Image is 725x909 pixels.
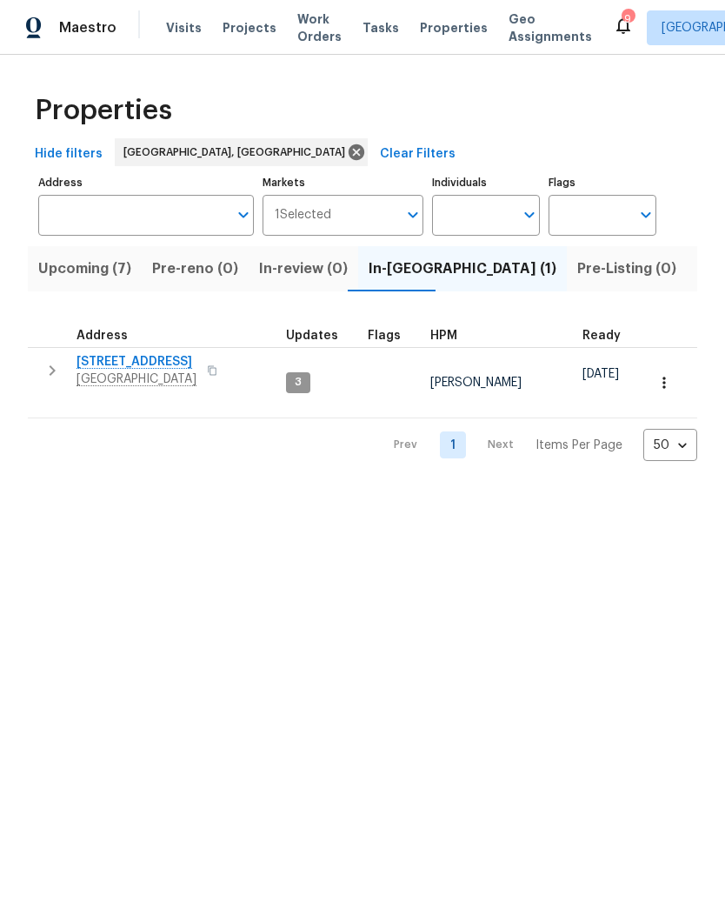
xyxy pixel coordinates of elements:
[275,208,331,223] span: 1 Selected
[263,177,424,188] label: Markets
[76,330,128,342] span: Address
[286,330,338,342] span: Updates
[634,203,658,227] button: Open
[115,138,368,166] div: [GEOGRAPHIC_DATA], [GEOGRAPHIC_DATA]
[28,138,110,170] button: Hide filters
[123,144,352,161] span: [GEOGRAPHIC_DATA], [GEOGRAPHIC_DATA]
[38,257,131,281] span: Upcoming (7)
[59,19,116,37] span: Maestro
[509,10,592,45] span: Geo Assignments
[622,10,634,28] div: 9
[643,423,697,468] div: 50
[380,144,456,165] span: Clear Filters
[369,257,556,281] span: In-[GEOGRAPHIC_DATA] (1)
[517,203,542,227] button: Open
[582,330,621,342] span: Ready
[420,19,488,37] span: Properties
[582,368,619,380] span: [DATE]
[288,375,309,390] span: 3
[35,102,172,119] span: Properties
[401,203,425,227] button: Open
[35,144,103,165] span: Hide filters
[430,330,457,342] span: HPM
[582,330,636,342] div: Earliest renovation start date (first business day after COE or Checkout)
[362,22,399,34] span: Tasks
[549,177,656,188] label: Flags
[430,377,522,389] span: [PERSON_NAME]
[259,257,348,281] span: In-review (0)
[223,19,276,37] span: Projects
[231,203,256,227] button: Open
[373,138,462,170] button: Clear Filters
[297,10,342,45] span: Work Orders
[377,429,697,461] nav: Pagination Navigation
[38,177,254,188] label: Address
[152,257,238,281] span: Pre-reno (0)
[535,437,622,454] p: Items Per Page
[577,257,676,281] span: Pre-Listing (0)
[368,330,401,342] span: Flags
[440,431,466,458] a: Goto page 1
[432,177,540,188] label: Individuals
[166,19,202,37] span: Visits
